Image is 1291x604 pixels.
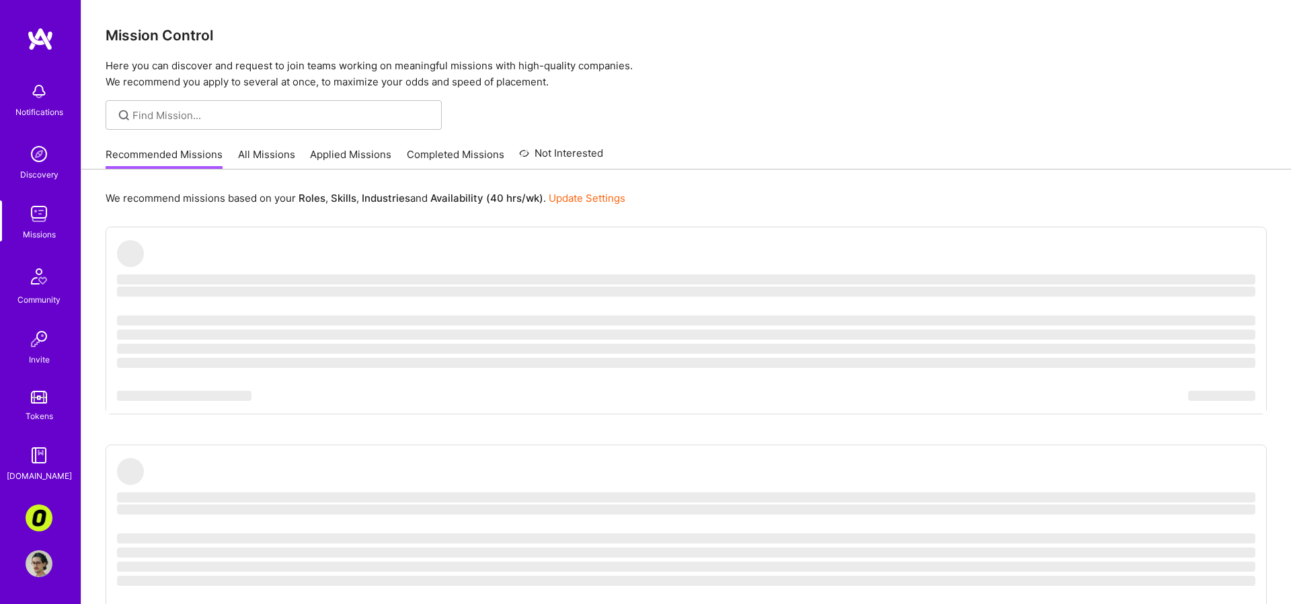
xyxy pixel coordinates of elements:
div: Community [17,293,61,307]
img: guide book [26,442,52,469]
p: Here you can discover and request to join teams working on meaningful missions with high-quality ... [106,58,1267,90]
div: Tokens [26,409,53,423]
div: Missions [23,227,56,241]
p: We recommend missions based on your , , and . [106,191,625,205]
div: Notifications [15,105,63,119]
img: teamwork [26,200,52,227]
img: User Avatar [26,550,52,577]
input: Find Mission... [132,108,432,122]
div: Discovery [20,167,58,182]
a: Update Settings [549,192,625,204]
img: Invite [26,326,52,352]
a: Corner3: Building an AI User Researcher [22,504,56,531]
a: Applied Missions [310,147,391,169]
a: Completed Missions [407,147,504,169]
img: bell [26,78,52,105]
div: [DOMAIN_NAME] [7,469,72,483]
img: discovery [26,141,52,167]
img: Community [23,260,55,293]
b: Skills [331,192,356,204]
a: Recommended Missions [106,147,223,169]
b: Industries [362,192,410,204]
b: Availability (40 hrs/wk) [430,192,543,204]
b: Roles [299,192,325,204]
i: icon SearchGrey [116,108,132,123]
img: tokens [31,391,47,404]
a: User Avatar [22,550,56,577]
img: logo [27,27,54,51]
img: Corner3: Building an AI User Researcher [26,504,52,531]
a: Not Interested [519,145,603,169]
a: All Missions [238,147,295,169]
h3: Mission Control [106,27,1267,44]
div: Invite [29,352,50,367]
